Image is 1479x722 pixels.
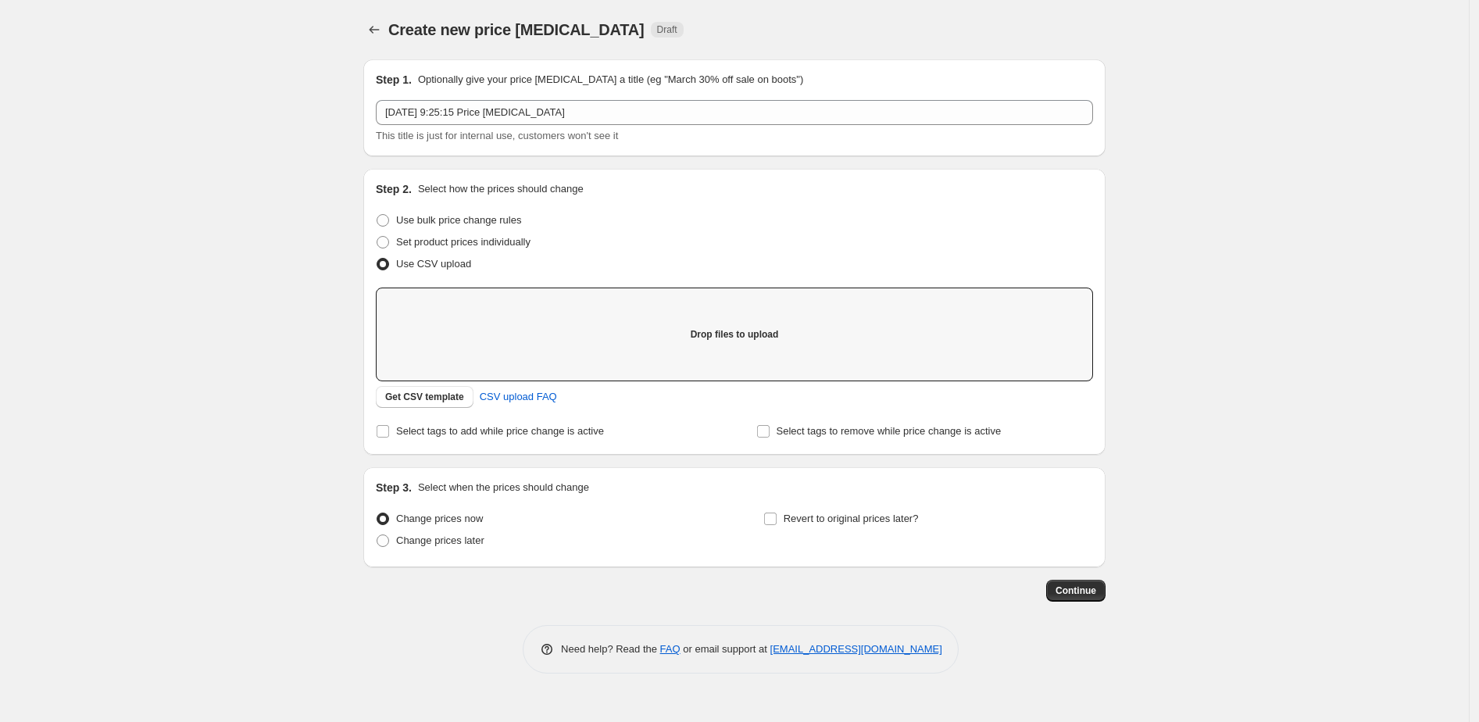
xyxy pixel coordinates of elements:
[660,643,681,655] a: FAQ
[376,181,412,197] h2: Step 2.
[396,214,521,226] span: Use bulk price change rules
[784,513,919,524] span: Revert to original prices later?
[715,328,755,341] span: Add files
[706,323,764,345] button: Add files
[657,23,677,36] span: Draft
[470,384,566,409] a: CSV upload FAQ
[1056,584,1096,597] span: Continue
[561,643,660,655] span: Need help? Read the
[480,389,557,405] span: CSV upload FAQ
[388,21,645,38] span: Create new price [MEDICAL_DATA]
[681,643,770,655] span: or email support at
[396,236,531,248] span: Set product prices individually
[376,100,1093,125] input: 30% off holiday sale
[376,386,473,408] button: Get CSV template
[418,181,584,197] p: Select how the prices should change
[396,425,604,437] span: Select tags to add while price change is active
[363,19,385,41] button: Price change jobs
[396,513,483,524] span: Change prices now
[1046,580,1106,602] button: Continue
[396,534,484,546] span: Change prices later
[770,643,942,655] a: [EMAIL_ADDRESS][DOMAIN_NAME]
[396,258,471,270] span: Use CSV upload
[418,480,589,495] p: Select when the prices should change
[376,480,412,495] h2: Step 3.
[418,72,803,88] p: Optionally give your price [MEDICAL_DATA] a title (eg "March 30% off sale on boots")
[385,391,464,403] span: Get CSV template
[376,72,412,88] h2: Step 1.
[777,425,1002,437] span: Select tags to remove while price change is active
[376,130,618,141] span: This title is just for internal use, customers won't see it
